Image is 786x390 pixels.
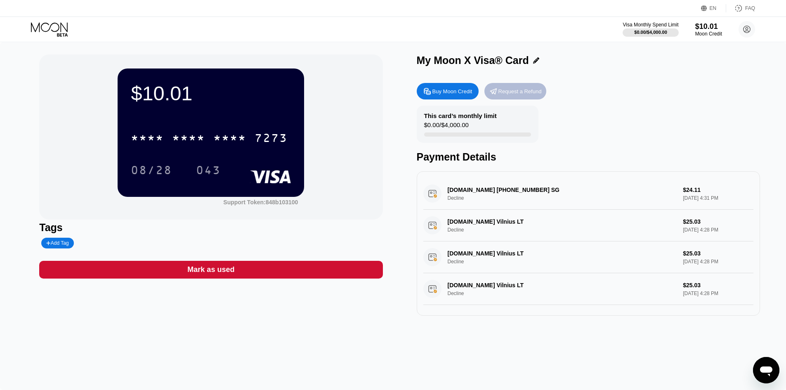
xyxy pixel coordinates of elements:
div: Request a Refund [484,83,546,99]
div: $10.01 [131,82,291,105]
div: Tags [39,222,382,234]
div: Support Token: 848b103100 [223,199,298,206]
div: Mark as used [39,261,382,279]
div: Request a Refund [498,88,542,95]
div: Visa Monthly Spend Limit [623,22,678,28]
div: EN [701,4,726,12]
div: 043 [190,160,227,180]
div: Add Tag [46,240,68,246]
div: $10.01Moon Credit [695,22,722,37]
div: $10.01 [695,22,722,31]
div: EN [710,5,717,11]
div: Add Tag [41,238,73,248]
div: Support Token:848b103100 [223,199,298,206]
div: My Moon X Visa® Card [417,54,529,66]
div: Visa Monthly Spend Limit$0.00/$4,000.00 [623,22,678,37]
div: 7273 [255,132,288,146]
div: This card’s monthly limit [424,112,497,119]
div: $0.00 / $4,000.00 [424,121,469,132]
iframe: Button to launch messaging window [753,357,779,383]
div: 08/28 [131,165,172,178]
div: $0.00 / $4,000.00 [634,30,667,35]
div: FAQ [726,4,755,12]
div: 043 [196,165,221,178]
div: Mark as used [187,265,234,274]
div: Buy Moon Credit [432,88,472,95]
div: Payment Details [417,151,760,163]
div: Buy Moon Credit [417,83,479,99]
div: 08/28 [125,160,178,180]
div: FAQ [745,5,755,11]
div: Moon Credit [695,31,722,37]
